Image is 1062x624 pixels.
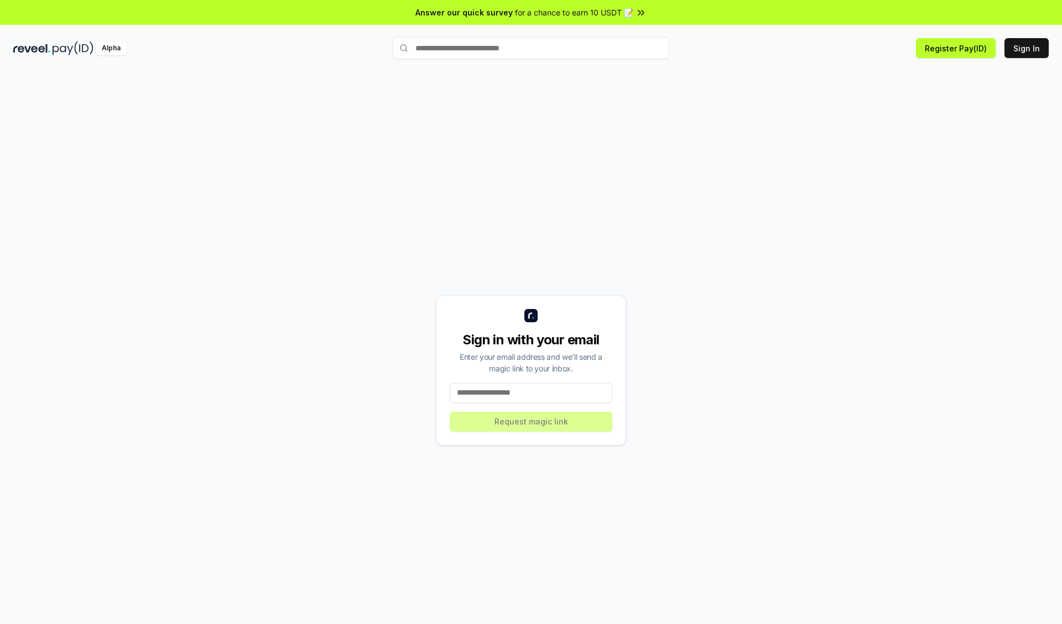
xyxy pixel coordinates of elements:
button: Sign In [1004,38,1049,58]
img: reveel_dark [13,41,50,55]
div: Enter your email address and we’ll send a magic link to your inbox. [450,351,612,374]
span: Answer our quick survey [415,7,513,18]
img: logo_small [524,309,538,322]
span: for a chance to earn 10 USDT 📝 [515,7,633,18]
div: Alpha [96,41,127,55]
button: Register Pay(ID) [916,38,996,58]
img: pay_id [53,41,93,55]
div: Sign in with your email [450,331,612,349]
